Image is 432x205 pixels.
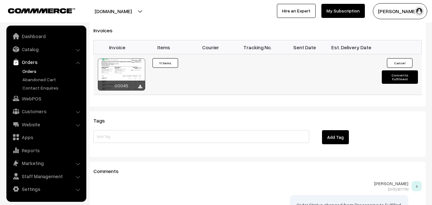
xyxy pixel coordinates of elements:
[21,76,84,83] a: Abandoned Cart
[8,131,84,143] a: Apps
[93,27,120,34] span: Invoices
[388,187,408,191] span: [DATE] 08:17 PM
[8,93,84,104] a: WebPOS
[93,181,408,186] p: [PERSON_NAME]
[187,40,234,54] th: Courier
[382,70,418,84] button: Convert to Fulfilment
[387,58,412,68] button: Cancel
[153,58,178,68] button: 11 Items
[93,130,309,143] input: Add Tag
[8,119,84,130] a: Website
[94,40,141,54] th: Invoice
[8,8,75,13] img: COMMMERCE
[98,81,145,91] div: 00045
[277,4,316,18] a: Hire an Expert
[8,106,84,117] a: Customers
[373,3,427,19] button: [PERSON_NAME]
[321,4,365,18] a: My Subscription
[8,43,84,55] a: Catalog
[8,145,84,156] a: Reports
[8,30,84,42] a: Dashboard
[234,40,281,54] th: Tracking No.
[21,84,84,91] a: Contact Enquires
[281,40,328,54] th: Sent Date
[414,6,424,16] img: user
[412,181,422,191] span: s
[140,40,187,54] th: Items
[328,40,375,54] th: Est. Delivery Date
[93,168,126,174] span: Comments
[8,157,84,169] a: Marketing
[8,6,64,14] a: COMMMERCE
[8,183,84,195] a: Settings
[21,68,84,75] a: Orders
[8,56,84,68] a: Orders
[93,117,113,124] span: Tags
[8,170,84,182] a: Staff Management
[322,130,349,144] button: Add Tag
[72,3,154,19] button: [DOMAIN_NAME]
